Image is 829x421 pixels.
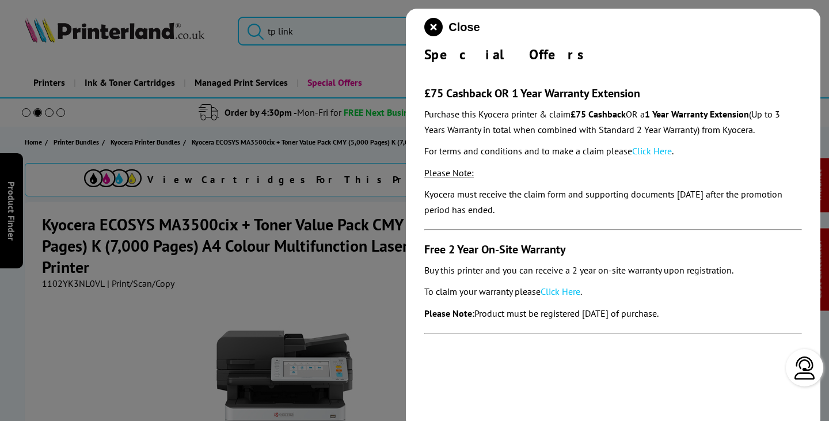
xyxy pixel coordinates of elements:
h3: Free 2 Year On-Site Warranty [424,242,802,257]
span: Close [448,21,480,34]
em: Kyocera must receive the claim form and supporting documents [DATE] after the promotion period ha... [424,188,782,215]
strong: Please Note: [424,308,474,319]
p: Purchase this Kyocera printer & claim OR a (Up to 3 Years Warranty in total when combined with St... [424,107,802,138]
p: For terms and conditions and to make a claim please . [424,143,802,159]
a: Click Here [632,145,672,157]
img: user-headset-light.svg [793,356,816,380]
button: close modal [424,18,480,36]
p: Buy this printer and you can receive a 2 year on-site warranty upon registration. [424,263,802,278]
strong: 1 Year Warranty Extension [645,108,749,120]
strong: £75 Cashback [571,108,626,120]
p: Product must be registered [DATE] of purchase. [424,306,802,321]
a: Click Here [541,286,580,297]
span: Please Note: [424,167,474,179]
div: Special Offers [424,45,802,63]
h3: £75 Cashback OR 1 Year Warranty Extension [424,86,802,101]
p: To claim your warranty please . [424,284,802,299]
